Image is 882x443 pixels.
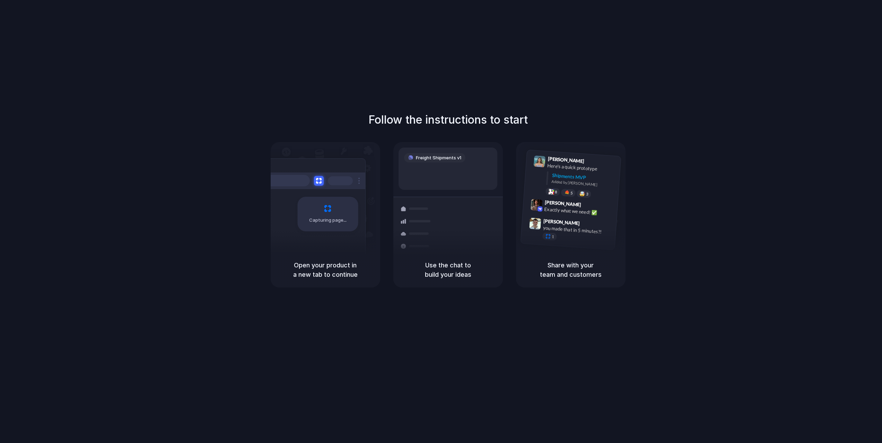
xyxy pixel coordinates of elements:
[579,191,585,196] div: 🤯
[554,190,557,194] span: 8
[547,162,616,174] div: Here's a quick prototype
[368,112,528,128] h1: Follow the instructions to start
[544,198,581,208] span: [PERSON_NAME]
[402,260,495,279] h5: Use the chat to build your ideas
[543,224,612,236] div: you made that in 5 minutes?!
[552,171,616,183] div: Shipments MVP
[583,202,597,210] span: 9:42 AM
[416,154,461,161] span: Freight Shipments v1
[582,220,596,229] span: 9:47 AM
[309,217,348,224] span: Capturing page
[586,192,588,196] span: 3
[551,178,615,188] div: Added by [PERSON_NAME]
[543,217,580,227] span: [PERSON_NAME]
[586,158,600,166] span: 9:41 AM
[548,155,584,165] span: [PERSON_NAME]
[524,260,617,279] h5: Share with your team and customers
[544,205,613,217] div: Exactly what we need! ✅
[279,260,372,279] h5: Open your product in a new tab to continue
[570,191,573,195] span: 5
[551,234,554,238] span: 1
